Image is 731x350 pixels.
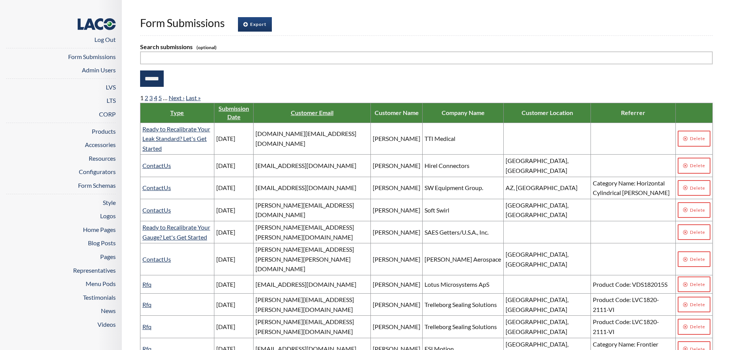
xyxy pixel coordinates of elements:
[78,182,116,189] a: Form Schemas
[591,103,676,123] th: Referrer
[254,221,371,243] td: [PERSON_NAME][EMAIL_ADDRESS][PERSON_NAME][DOMAIN_NAME]
[238,17,272,32] a: Export
[68,53,116,60] a: Form Submissions
[100,212,116,219] a: Logos
[154,94,157,101] a: 4
[214,243,253,275] td: [DATE]
[214,221,253,243] td: [DATE]
[106,83,116,91] a: LVS
[254,243,371,275] td: [PERSON_NAME][EMAIL_ADDRESS][PERSON_NAME][PERSON_NAME][DOMAIN_NAME]
[86,280,116,287] a: Menu Pods
[678,158,710,173] a: Delete
[504,243,591,275] td: [GEOGRAPHIC_DATA], [GEOGRAPHIC_DATA]
[142,301,152,308] a: Rfq
[504,199,591,221] td: [GEOGRAPHIC_DATA], [GEOGRAPHIC_DATA]
[254,316,371,338] td: [PERSON_NAME][EMAIL_ADDRESS][PERSON_NAME][DOMAIN_NAME]
[214,155,253,177] td: [DATE]
[371,243,423,275] td: [PERSON_NAME]
[142,224,210,241] a: Ready to Recalibrate Your Gauge? Let's Get Started
[142,162,171,169] a: ContactUs
[142,323,152,330] a: Rfq
[371,103,423,123] th: Customer Name
[371,199,423,221] td: [PERSON_NAME]
[678,224,710,240] a: Delete
[591,275,676,293] td: Product Code: VDS182015S
[107,97,116,104] a: LTS
[140,94,144,101] span: 1
[291,109,334,116] a: Customer Email
[678,319,710,334] a: Delete
[219,105,249,120] a: Submission Date
[423,103,504,123] th: Company Name
[423,177,504,199] td: SW Equipment Group.
[504,155,591,177] td: [GEOGRAPHIC_DATA], [GEOGRAPHIC_DATA]
[678,180,710,196] a: Delete
[170,109,184,116] a: Type
[140,93,713,103] nav: pager
[591,294,676,316] td: Product Code: LVC1820-2111-VI
[423,155,504,177] td: Hirel Connectors
[678,131,710,146] a: Delete
[254,177,371,199] td: [EMAIL_ADDRESS][DOMAIN_NAME]
[142,256,171,263] a: ContactUs
[214,177,253,199] td: [DATE]
[83,226,116,233] a: Home Pages
[371,177,423,199] td: [PERSON_NAME]
[423,316,504,338] td: Trelleborg Sealing Solutions
[254,294,371,316] td: [PERSON_NAME][EMAIL_ADDRESS][PERSON_NAME][DOMAIN_NAME]
[678,297,710,312] a: Delete
[186,94,201,101] a: Last »
[504,316,591,338] td: [GEOGRAPHIC_DATA], [GEOGRAPHIC_DATA]
[99,110,116,118] a: CORP
[214,199,253,221] td: [DATE]
[254,123,371,155] td: [DOMAIN_NAME][EMAIL_ADDRESS][DOMAIN_NAME]
[423,294,504,316] td: Trelleborg Sealing Solutions
[97,321,116,328] a: Videos
[85,141,116,148] a: Accessories
[145,94,148,101] a: 2
[254,275,371,293] td: [EMAIL_ADDRESS][DOMAIN_NAME]
[371,275,423,293] td: [PERSON_NAME]
[254,155,371,177] td: [EMAIL_ADDRESS][DOMAIN_NAME]
[371,123,423,155] td: [PERSON_NAME]
[92,128,116,135] a: Products
[94,36,116,43] a: Log Out
[504,177,591,199] td: AZ, [GEOGRAPHIC_DATA]
[371,221,423,243] td: [PERSON_NAME]
[163,94,168,101] span: …
[101,307,116,314] a: News
[73,267,116,274] a: Representatives
[371,155,423,177] td: [PERSON_NAME]
[142,281,152,288] a: Rfq
[214,316,253,338] td: [DATE]
[100,253,116,260] a: Pages
[149,94,153,101] a: 3
[371,316,423,338] td: [PERSON_NAME]
[214,294,253,316] td: [DATE]
[254,199,371,221] td: [PERSON_NAME][EMAIL_ADDRESS][DOMAIN_NAME]
[678,276,710,292] a: Delete
[678,202,710,218] a: Delete
[142,184,171,191] a: ContactUs
[678,251,710,267] a: Delete
[214,123,253,155] td: [DATE]
[88,239,116,246] a: Blog Posts
[142,206,171,214] a: ContactUs
[423,275,504,293] td: Lotus Microsystems ApS
[423,243,504,275] td: [PERSON_NAME] Aerospace
[140,16,225,29] span: Form Submissions
[423,199,504,221] td: Soft Swirl
[103,199,116,206] a: Style
[142,125,210,152] a: Ready to Recalibrate Your Leak Standard? Let's Get Started
[89,155,116,162] a: Resources
[423,123,504,155] td: TTI Medical
[504,103,591,123] th: Customer Location
[591,177,676,199] td: Category Name: Horizontal Cylindrical [PERSON_NAME]
[140,42,713,52] label: Search submissions
[83,294,116,301] a: Testimonials
[371,294,423,316] td: [PERSON_NAME]
[591,316,676,338] td: Product Code: LVC1820-2111-VI
[214,275,253,293] td: [DATE]
[504,294,591,316] td: [GEOGRAPHIC_DATA], [GEOGRAPHIC_DATA]
[169,94,185,101] a: Next ›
